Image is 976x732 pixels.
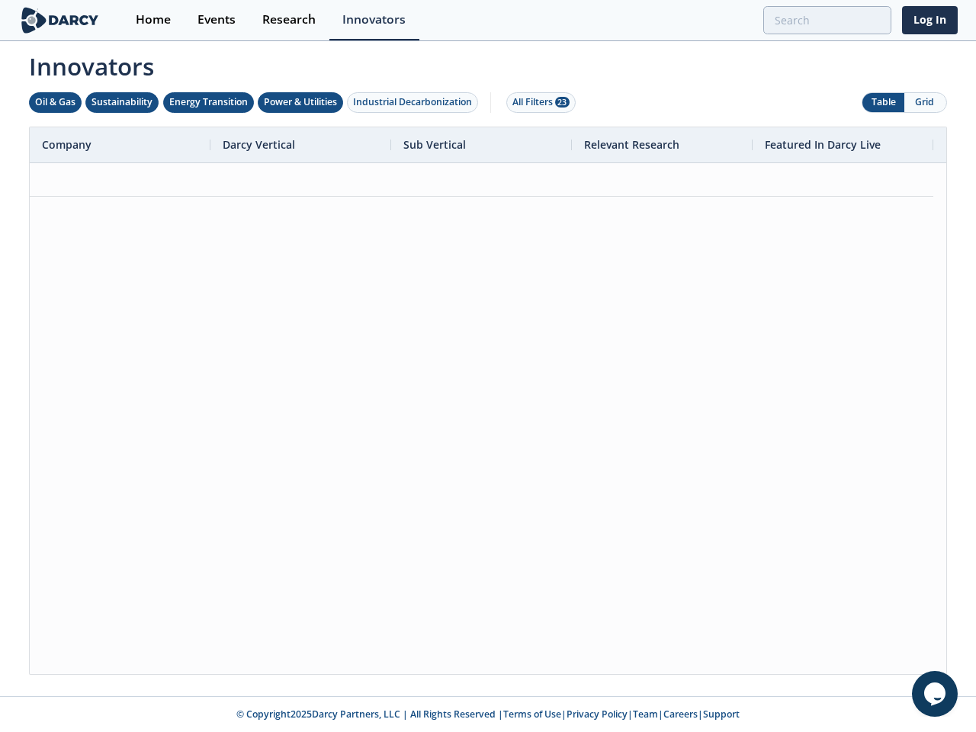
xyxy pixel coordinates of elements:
a: Terms of Use [503,708,561,721]
input: Advanced Search [763,6,891,34]
span: 23 [555,97,570,108]
span: Innovators [18,43,958,84]
a: Privacy Policy [567,708,628,721]
span: Darcy Vertical [223,137,295,152]
span: Relevant Research [584,137,679,152]
a: Careers [663,708,698,721]
div: Energy Transition [169,95,248,109]
button: All Filters 23 [506,92,576,113]
span: Sub Vertical [403,137,466,152]
button: Table [862,93,904,112]
p: © Copyright 2025 Darcy Partners, LLC | All Rights Reserved | | | | | [21,708,955,721]
div: All Filters [512,95,570,109]
div: Events [197,14,236,26]
button: Energy Transition [163,92,254,113]
button: Industrial Decarbonization [347,92,478,113]
a: Team [633,708,658,721]
div: Research [262,14,316,26]
button: Grid [904,93,946,112]
img: logo-wide.svg [18,7,101,34]
div: Industrial Decarbonization [353,95,472,109]
span: Featured In Darcy Live [765,137,881,152]
div: Power & Utilities [264,95,337,109]
iframe: chat widget [912,671,961,717]
span: Company [42,137,91,152]
div: Oil & Gas [35,95,75,109]
a: Log In [902,6,958,34]
div: Sustainability [91,95,152,109]
a: Support [703,708,740,721]
div: Innovators [342,14,406,26]
button: Oil & Gas [29,92,82,113]
div: Home [136,14,171,26]
button: Power & Utilities [258,92,343,113]
button: Sustainability [85,92,159,113]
